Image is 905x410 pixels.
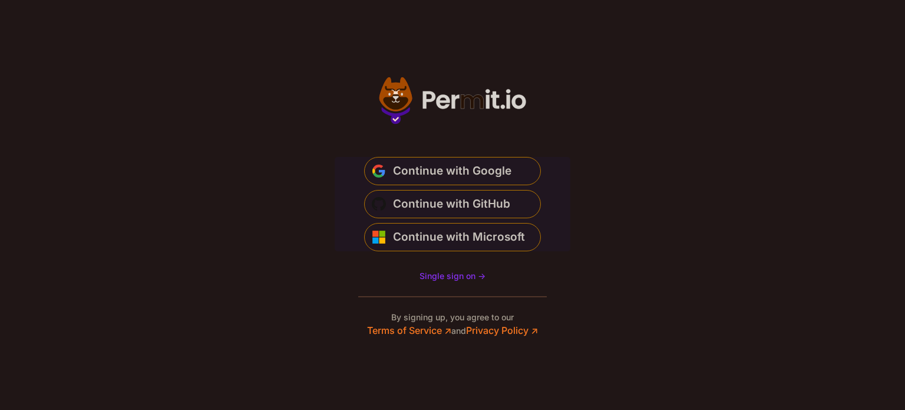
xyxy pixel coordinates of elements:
[367,324,451,336] a: Terms of Service ↗
[367,311,538,337] p: By signing up, you agree to our and
[364,157,541,185] button: Continue with Google
[466,324,538,336] a: Privacy Policy ↗
[393,162,511,181] span: Continue with Google
[364,223,541,251] button: Continue with Microsoft
[420,270,485,282] a: Single sign on ->
[364,190,541,218] button: Continue with GitHub
[420,271,485,281] span: Single sign on ->
[393,228,525,247] span: Continue with Microsoft
[393,195,510,214] span: Continue with GitHub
